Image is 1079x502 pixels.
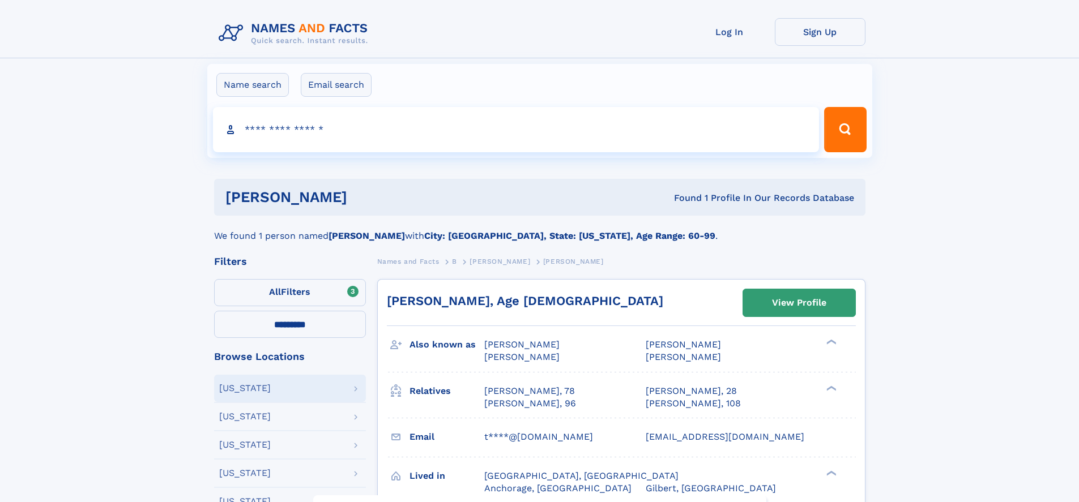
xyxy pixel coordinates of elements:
a: View Profile [743,289,855,316]
a: Names and Facts [377,254,440,268]
a: [PERSON_NAME], Age [DEMOGRAPHIC_DATA] [387,294,663,308]
div: Filters [214,256,366,267]
span: [GEOGRAPHIC_DATA], [GEOGRAPHIC_DATA] [484,470,679,481]
div: [US_STATE] [219,384,271,393]
a: B [452,254,457,268]
div: Browse Locations [214,351,366,362]
div: ❯ [824,384,837,392]
div: ❯ [824,469,837,477]
div: Found 1 Profile In Our Records Database [510,192,854,204]
img: Logo Names and Facts [214,18,377,49]
button: Search Button [824,107,866,152]
h3: Lived in [410,466,484,486]
div: View Profile [772,290,826,316]
span: [PERSON_NAME] [470,258,530,265]
h3: Email [410,427,484,447]
div: [US_STATE] [219,412,271,421]
span: B [452,258,457,265]
a: Log In [684,18,775,46]
span: Anchorage, [GEOGRAPHIC_DATA] [484,483,632,494]
label: Filters [214,279,366,306]
a: [PERSON_NAME], 78 [484,385,575,397]
div: ❯ [824,338,837,346]
div: We found 1 person named with . [214,216,865,243]
span: [PERSON_NAME] [484,351,560,362]
input: search input [213,107,820,152]
span: [PERSON_NAME] [543,258,604,265]
h1: [PERSON_NAME] [225,190,511,204]
b: [PERSON_NAME] [329,230,405,241]
a: [PERSON_NAME], 96 [484,397,576,410]
span: [PERSON_NAME] [646,351,721,362]
label: Name search [216,73,289,97]
a: Sign Up [775,18,865,46]
a: [PERSON_NAME], 108 [646,397,741,410]
h3: Also known as [410,335,484,354]
span: [EMAIL_ADDRESS][DOMAIN_NAME] [646,431,804,442]
label: Email search [301,73,372,97]
a: [PERSON_NAME], 28 [646,385,737,397]
b: City: [GEOGRAPHIC_DATA], State: [US_STATE], Age Range: 60-99 [424,230,715,241]
span: [PERSON_NAME] [484,339,560,350]
div: [US_STATE] [219,440,271,449]
span: Gilbert, [GEOGRAPHIC_DATA] [646,483,776,494]
div: [US_STATE] [219,469,271,478]
span: All [269,286,281,297]
h3: Relatives [410,381,484,401]
a: [PERSON_NAME] [470,254,530,268]
span: [PERSON_NAME] [646,339,721,350]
